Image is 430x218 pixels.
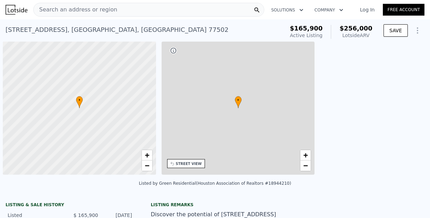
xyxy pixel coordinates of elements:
div: • [76,96,83,108]
span: $165,900 [290,25,323,32]
button: Company [309,4,349,16]
span: • [76,97,83,103]
span: − [145,161,149,170]
span: $256,000 [339,25,372,32]
button: SAVE [384,24,408,37]
span: Active Listing [290,33,322,38]
div: Listed by Green Residential (Houston Association of Realtors #18944210) [139,181,291,186]
a: Zoom in [300,150,311,160]
span: • [235,97,242,103]
div: Lotside ARV [339,32,372,39]
button: Show Options [411,24,424,37]
span: Search an address or region [34,6,117,14]
a: Log In [352,6,383,13]
a: Zoom out [300,160,311,171]
div: [STREET_ADDRESS] , [GEOGRAPHIC_DATA] , [GEOGRAPHIC_DATA] 77502 [6,25,229,35]
a: Zoom out [142,160,152,171]
div: LISTING & SALE HISTORY [6,202,134,209]
span: $ 165,900 [74,212,98,218]
div: STREET VIEW [176,161,202,166]
span: + [303,151,308,159]
span: − [303,161,308,170]
span: + [145,151,149,159]
div: Listing remarks [151,202,279,208]
a: Zoom in [142,150,152,160]
a: Free Account [383,4,424,16]
button: Solutions [266,4,309,16]
div: • [235,96,242,108]
img: Lotside [6,5,27,15]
